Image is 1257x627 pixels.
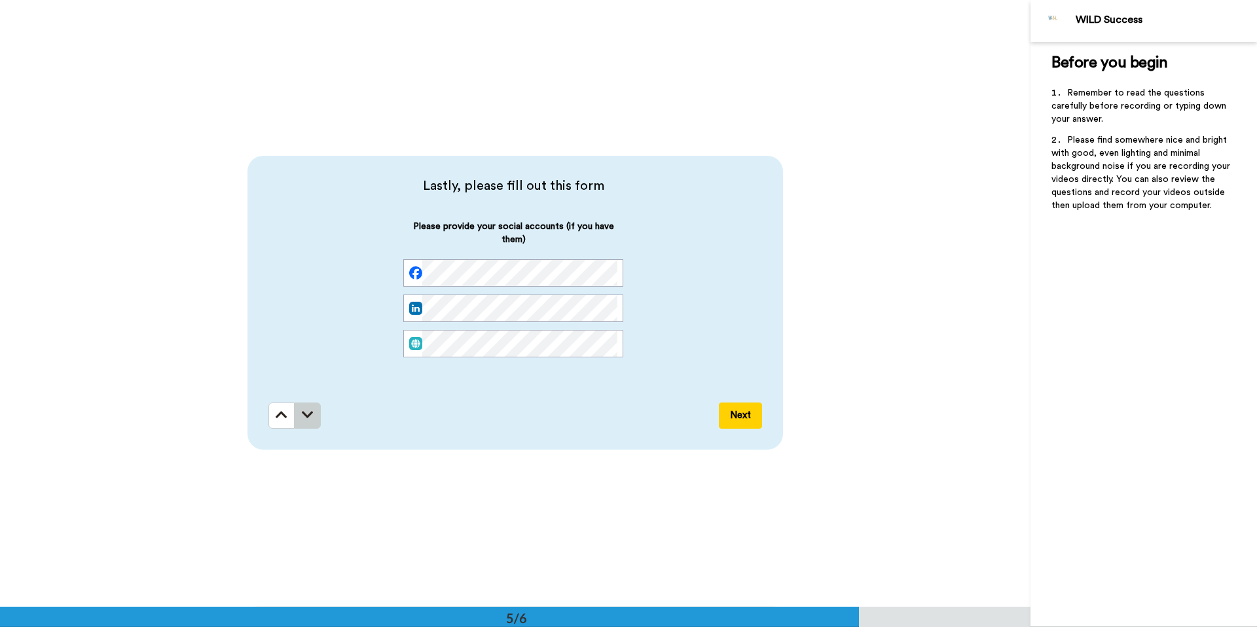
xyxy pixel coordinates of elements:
span: Before you begin [1051,55,1167,71]
span: Remember to read the questions carefully before recording or typing down your answer. [1051,88,1229,124]
span: Please provide your social accounts (if you have them) [403,220,623,259]
button: Next [719,403,762,429]
img: Profile Image [1038,5,1069,37]
div: 5/6 [485,609,548,627]
img: web.svg [409,337,422,350]
div: WILD Success [1076,14,1256,26]
img: linked-in.png [409,302,422,315]
img: facebook.svg [409,266,422,279]
span: Lastly, please fill out this form [268,177,758,195]
span: Please find somewhere nice and bright with good, even lighting and minimal background noise if yo... [1051,135,1233,210]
